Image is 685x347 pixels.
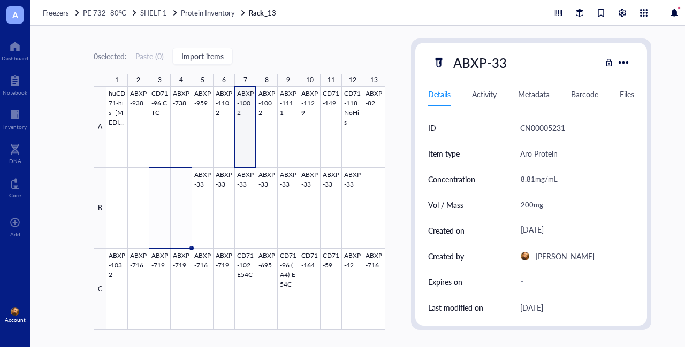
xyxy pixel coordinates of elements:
div: Add [10,231,20,237]
a: PE 732 -80°C [83,8,138,18]
a: Dashboard [2,38,28,61]
div: Details [428,88,451,100]
div: - [516,272,630,291]
div: 4 [179,74,183,87]
img: 92be2d46-9bf5-4a00-a52c-ace1721a4f07.jpeg [11,307,19,316]
div: [DATE] [520,301,543,314]
span: SHELF 1 [140,7,167,18]
button: Paste (0) [135,48,164,65]
div: DNA [9,158,21,164]
div: C [94,249,106,330]
div: 8.81mg/mL [516,168,630,190]
div: 6 [222,74,226,87]
div: 7 [243,74,247,87]
div: 12 [349,74,356,87]
div: CN00005231 [520,121,565,134]
div: ABXP-33 [448,51,512,74]
div: Created by [428,250,464,262]
a: Inventory [3,106,27,130]
div: A [94,87,106,168]
div: Files [620,88,634,100]
a: Rack_13 [249,8,278,18]
span: Protein Inventory [181,7,235,18]
div: B [94,168,106,249]
div: [PERSON_NAME] [536,250,595,263]
button: Import items [172,48,233,65]
div: 1 [115,74,119,87]
div: Item type [428,148,460,159]
div: Barcode [571,88,598,100]
a: Freezers [43,8,81,18]
div: 5 [201,74,204,87]
div: 13 [370,74,378,87]
a: DNA [9,141,21,164]
span: PE 732 -80°C [83,7,126,18]
div: Expires on [428,276,462,288]
div: Created on [428,225,465,236]
div: Core [9,192,21,198]
div: Inventory [3,124,27,130]
div: Notebook [3,89,27,96]
div: 10 [306,74,314,87]
div: Last modified on [428,302,483,313]
div: Activity [472,88,497,100]
span: A [12,8,18,21]
div: 8 [265,74,269,87]
div: ID [428,122,436,134]
div: Dashboard [2,55,28,61]
a: SHELF 1Protein Inventory [140,8,247,18]
div: 3 [158,74,162,87]
div: Vol / Mass [428,199,463,211]
div: Aro Protein [520,147,558,160]
span: Import items [181,52,224,60]
div: 0 selected: [94,50,127,62]
div: 200mg [516,194,630,216]
div: 11 [328,74,335,87]
a: Core [9,175,21,198]
div: 9 [286,74,290,87]
div: Metadata [518,88,550,100]
div: Concentration [428,173,475,185]
div: [DATE] [516,221,630,240]
div: Account [5,317,26,323]
div: 2 [136,74,140,87]
span: Freezers [43,7,69,18]
a: Notebook [3,72,27,96]
img: 92be2d46-9bf5-4a00-a52c-ace1721a4f07.jpeg [521,252,529,260]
